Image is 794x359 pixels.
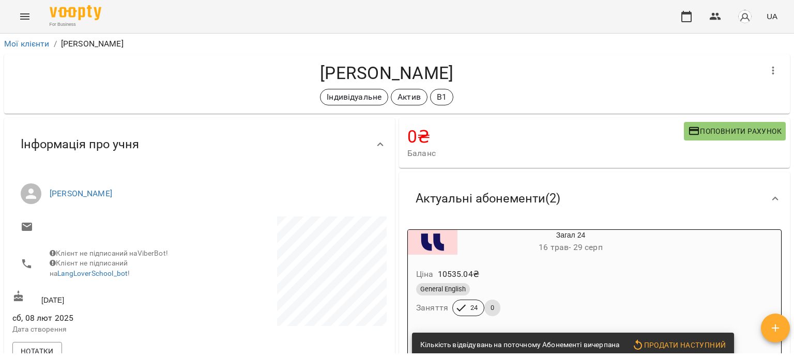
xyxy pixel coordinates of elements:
div: Інформація про учня [4,118,395,171]
span: General English [416,285,470,294]
a: LangLoverSchool_bot [57,269,128,277]
img: avatar_s.png [738,9,752,24]
span: UA [767,11,777,22]
div: Індивідуальне [320,89,388,105]
p: 10535.04 ₴ [438,268,479,280]
p: В1 [437,91,447,103]
span: Актуальні абонементи ( 2 ) [416,191,560,207]
span: Клієнт не підписаний на ! [50,259,130,277]
span: 0 [484,303,500,313]
span: сб, 08 лют 2025 [12,312,197,324]
div: Актив [391,89,427,105]
button: Поповнити рахунок [684,122,786,141]
h4: [PERSON_NAME] [12,63,761,84]
span: 16 трав - 29 серп [539,242,602,252]
div: В1 [430,89,453,105]
h6: Заняття [416,301,448,315]
nav: breadcrumb [4,38,790,50]
a: Мої клієнти [4,39,50,49]
p: Індивідуальне [327,91,381,103]
span: For Business [50,21,101,28]
div: Кількість відвідувань на поточному Абонементі вичерпана [420,336,619,354]
p: Актив [398,91,421,103]
div: Загал 24 [457,230,684,255]
div: Загал 24 [408,230,457,255]
span: Баланс [407,147,684,160]
div: [DATE] [10,288,200,307]
span: Нотатки [21,345,54,357]
button: Menu [12,4,37,29]
button: Загал 2416 трав- 29 серпЦіна10535.04₴General EnglishЗаняття240 [408,230,684,329]
button: UA [762,7,782,26]
div: Актуальні абонементи(2) [399,172,790,225]
span: Продати наступний [632,339,726,351]
span: Клієнт не підписаний на ViberBot! [50,249,168,257]
span: 24 [464,303,484,313]
span: Поповнити рахунок [688,125,782,137]
img: Voopty Logo [50,5,101,20]
p: [PERSON_NAME] [61,38,124,50]
p: Дата створення [12,324,197,335]
button: Продати наступний [628,336,730,354]
li: / [54,38,57,50]
span: Інформація про учня [21,136,139,152]
h4: 0 ₴ [407,126,684,147]
h6: Ціна [416,267,434,282]
a: [PERSON_NAME] [50,189,112,198]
